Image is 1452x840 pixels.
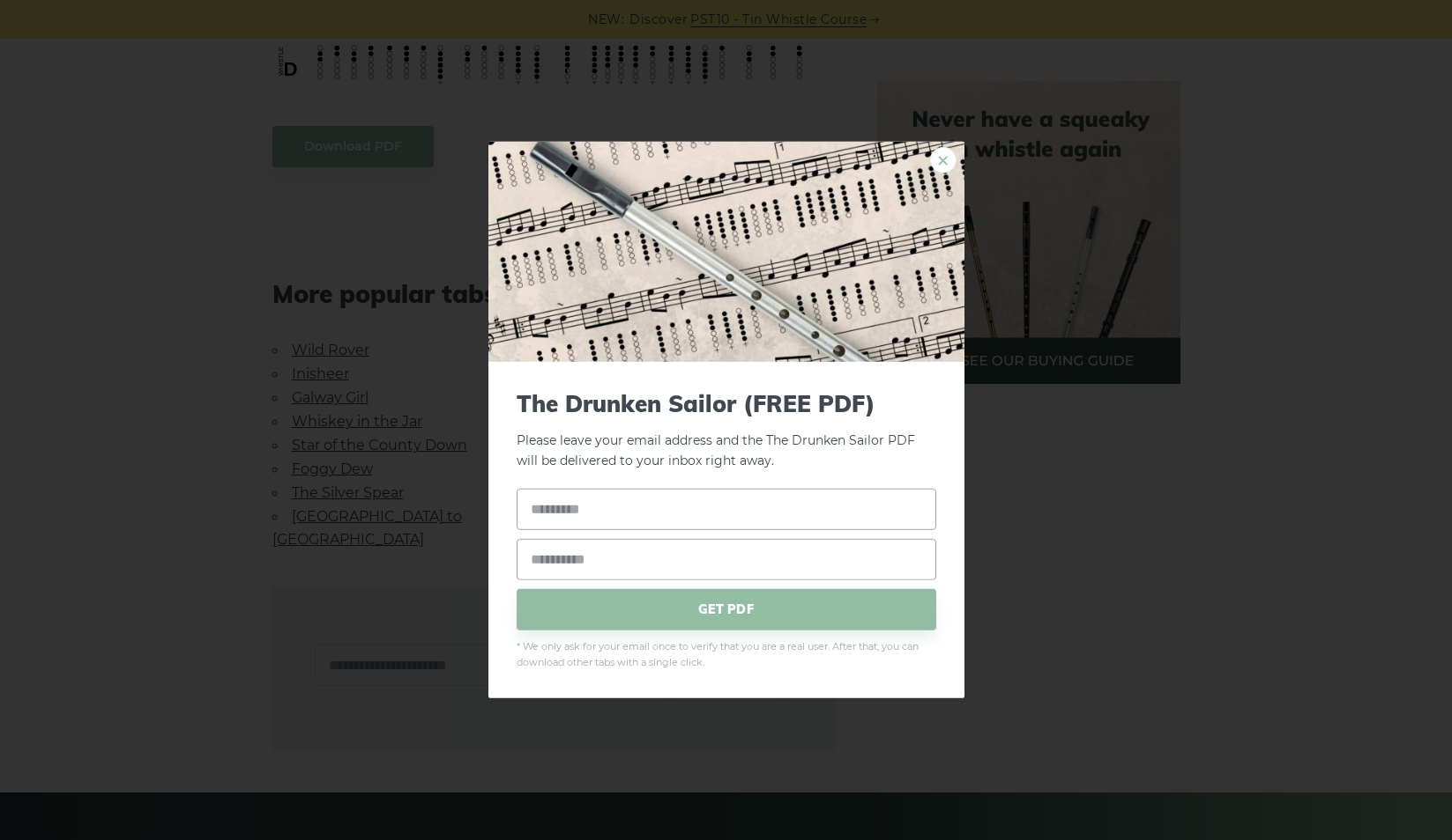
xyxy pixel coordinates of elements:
span: * We only ask for your email once to verify that you are a real user. After that, you can downloa... [517,638,936,670]
img: Tin Whistle Tab Preview [488,142,964,362]
a: × [930,147,957,173]
span: The Drunken Sailor (FREE PDF) [517,390,936,417]
p: Please leave your email address and the The Drunken Sailor PDF will be delivered to your inbox ri... [517,390,936,471]
span: GET PDF [517,588,936,630]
